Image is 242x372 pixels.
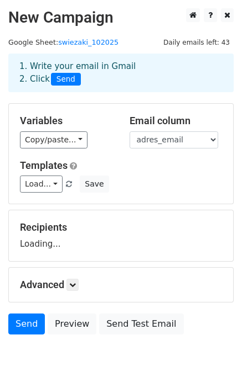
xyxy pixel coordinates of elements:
a: swiezaki_102025 [58,38,119,46]
a: Send Test Email [99,313,183,334]
h5: Recipients [20,221,222,233]
button: Save [80,176,109,193]
a: Preview [48,313,96,334]
a: Copy/paste... [20,131,87,148]
div: Loading... [20,221,222,250]
a: Load... [20,176,63,193]
h2: New Campaign [8,8,234,27]
div: 1. Write your email in Gmail 2. Click [11,60,231,86]
h5: Advanced [20,279,222,291]
small: Google Sheet: [8,38,119,46]
span: Send [51,73,81,86]
h5: Email column [130,115,223,127]
span: Daily emails left: 43 [159,36,234,49]
a: Daily emails left: 43 [159,38,234,46]
a: Send [8,313,45,334]
a: Templates [20,160,68,171]
h5: Variables [20,115,113,127]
